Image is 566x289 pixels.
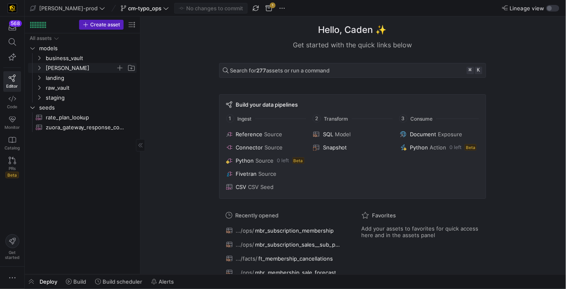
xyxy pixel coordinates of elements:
[225,169,306,179] button: FivetranSource
[7,104,17,109] span: Code
[39,103,136,112] span: seeds
[28,112,137,122] div: Press SPACE to select this row.
[264,131,283,138] span: Source
[311,142,393,152] button: Snapshot
[277,158,289,163] span: 0 left
[225,129,306,139] button: ReferenceSource
[438,131,462,138] span: Exposure
[3,133,21,154] a: Catalog
[255,241,343,248] span: mbr_subscription_sales__sub_purchase_channel_forecast
[219,40,486,50] div: Get started with the quick links below
[28,3,107,14] button: [PERSON_NAME]-prod
[3,154,21,182] a: PRsBeta
[236,212,279,219] span: Recently opened
[46,123,127,132] span: zuora_gateway_response_codes​​​​​​
[236,269,255,276] span: .../ops/
[257,67,267,74] strong: 277
[236,255,258,262] span: .../facts/
[5,172,19,178] span: Beta
[28,103,137,112] div: Press SPACE to select this row.
[224,267,345,278] button: .../ops/mbr_membership_sale_forecast
[79,20,124,30] button: Create asset
[119,3,171,14] button: cm-typo_ops
[292,157,304,164] span: Beta
[28,33,137,43] div: Press SPACE to select this row.
[40,278,57,285] span: Deploy
[224,239,345,250] button: .../ops/mbr_subscription_sales__sub_purchase_channel_forecast
[5,125,20,130] span: Monitor
[46,54,136,63] span: business_vault
[28,112,137,122] a: rate_plan_lookup​​​​​​
[256,157,274,164] span: Source
[62,275,90,289] button: Build
[103,278,142,285] span: Build scheduler
[8,4,16,12] img: https://storage.googleapis.com/y42-prod-data-exchange/images/uAsz27BndGEK0hZWDFeOjoxA7jCwgK9jE472...
[3,20,21,35] button: 568
[9,166,16,171] span: PRs
[410,131,436,138] span: Document
[3,1,21,15] a: https://storage.googleapis.com/y42-prod-data-exchange/images/uAsz27BndGEK0hZWDFeOjoxA7jCwgK9jE472...
[398,129,480,139] button: DocumentExposure
[73,278,86,285] span: Build
[28,122,137,132] a: zuora_gateway_response_codes​​​​​​
[219,63,486,78] button: Search for277assets or run a command⌘k
[46,113,127,122] span: rate_plan_lookup​​​​​​
[372,212,396,219] span: Favorites
[5,250,19,260] span: Get started
[236,131,263,138] span: Reference
[323,131,333,138] span: SQL
[236,170,257,177] span: Fivetran
[335,131,351,138] span: Model
[398,142,480,152] button: PythonAction0 leftBeta
[430,144,446,151] span: Action
[236,241,255,248] span: .../ops/
[230,67,330,74] span: Search for assets or run a command
[46,73,136,83] span: landing
[475,67,482,74] kbd: k
[46,83,136,93] span: raw_vault
[28,83,137,93] div: Press SPACE to select this row.
[236,184,247,190] span: CSV
[236,101,298,108] span: Build your data pipelines
[30,35,51,41] div: All assets
[410,144,428,151] span: Python
[128,5,161,12] span: cm-typo_ops
[28,93,137,103] div: Press SPACE to select this row.
[39,5,98,12] span: [PERSON_NAME]-prod
[9,20,22,27] div: 568
[147,275,178,289] button: Alerts
[236,227,255,234] span: .../ops/
[159,278,174,285] span: Alerts
[5,145,20,150] span: Catalog
[3,71,21,92] a: Editor
[510,5,545,12] span: Lineage view
[224,253,345,264] button: .../facts/ft_membership_cancellations
[225,156,306,165] button: PythonSource0 leftBeta
[28,73,137,83] div: Press SPACE to select this row.
[323,144,347,151] span: Snapshot
[225,182,306,192] button: CSVCSV Seed
[90,22,120,28] span: Create asset
[311,129,393,139] button: SQLModel
[255,269,337,276] span: mbr_membership_sale_forecast
[465,144,477,151] span: Beta
[46,93,136,103] span: staging
[248,184,274,190] span: CSV Seed
[39,44,136,53] span: models
[236,144,263,151] span: Connector
[28,53,137,63] div: Press SPACE to select this row.
[362,225,479,238] span: Add your assets to favorites for quick access here and in the assets panel
[3,92,21,112] a: Code
[91,275,146,289] button: Build scheduler
[28,122,137,132] div: Press SPACE to select this row.
[28,63,137,73] div: Press SPACE to select this row.
[318,23,387,37] h1: Hello, Caden ✨
[224,225,345,236] button: .../ops/mbr_subscription_membership
[28,43,137,53] div: Press SPACE to select this row.
[259,170,277,177] span: Source
[7,84,18,89] span: Editor
[236,157,254,164] span: Python
[225,142,306,152] button: ConnectorSource
[3,112,21,133] a: Monitor
[46,63,116,73] span: [PERSON_NAME]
